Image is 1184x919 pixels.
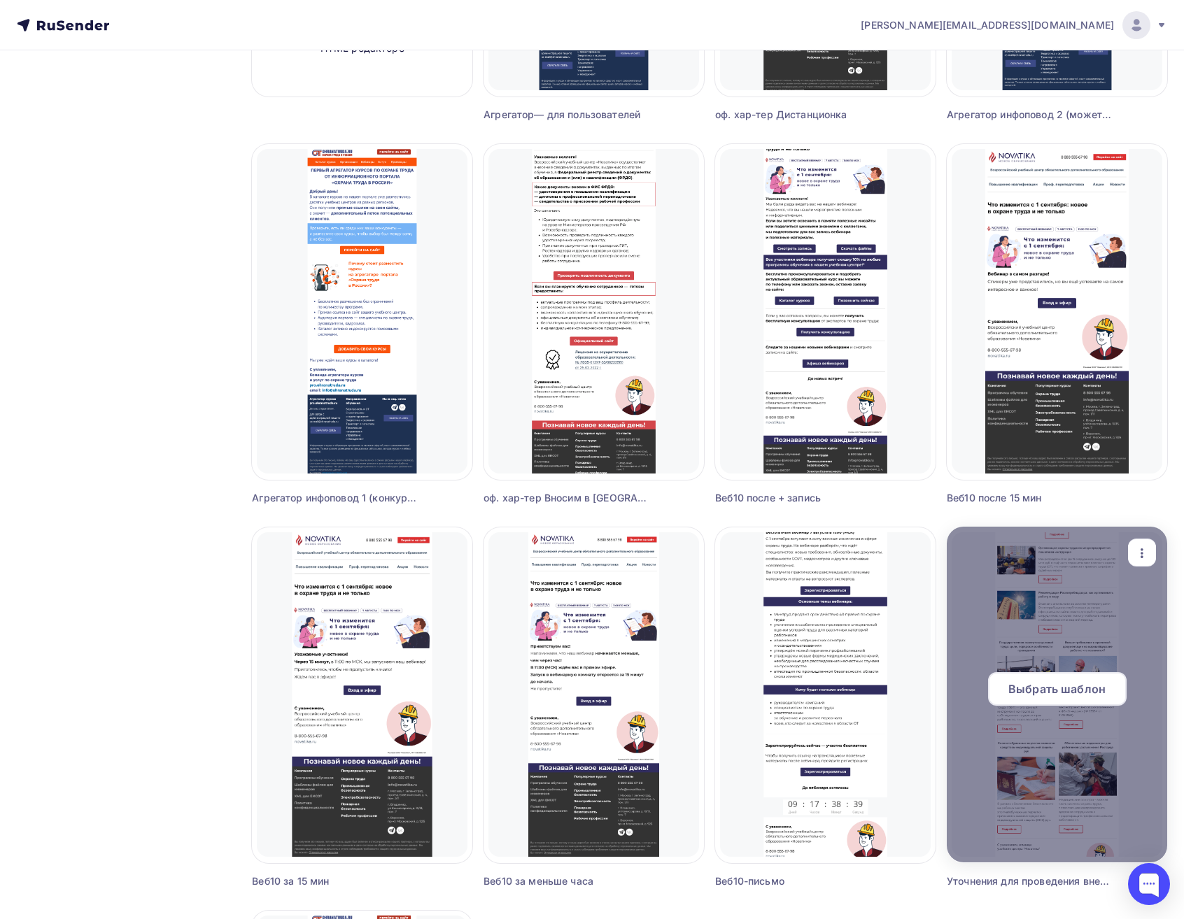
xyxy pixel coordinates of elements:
span: Выбрать шаблон [1008,681,1106,697]
span: [PERSON_NAME][EMAIL_ADDRESS][DOMAIN_NAME] [861,18,1114,32]
div: Веб10 за 15 мин [252,874,417,888]
div: Агрегатор инфоповод 2 (можете не читать) [947,108,1112,122]
div: Веб10 после 15 мин [947,491,1112,505]
div: Веб10 за меньше часа [484,874,649,888]
div: Уточнения для проведения внеплановой проверки. Гарантии занятым во вредных условиях труда работни... [947,874,1112,888]
div: Веб10-письмо [715,874,880,888]
div: Агрегатор— для пользователей [484,108,649,122]
div: оф. хар-тер Дистанционка [715,108,880,122]
a: [PERSON_NAME][EMAIL_ADDRESS][DOMAIN_NAME] [861,11,1167,39]
div: Агрегатор инфоповод 1 (конкуренты) [252,491,417,505]
div: Веб10 после + запись [715,491,880,505]
div: оф. хар-тер Вносим в [GEOGRAPHIC_DATA] [484,491,649,505]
